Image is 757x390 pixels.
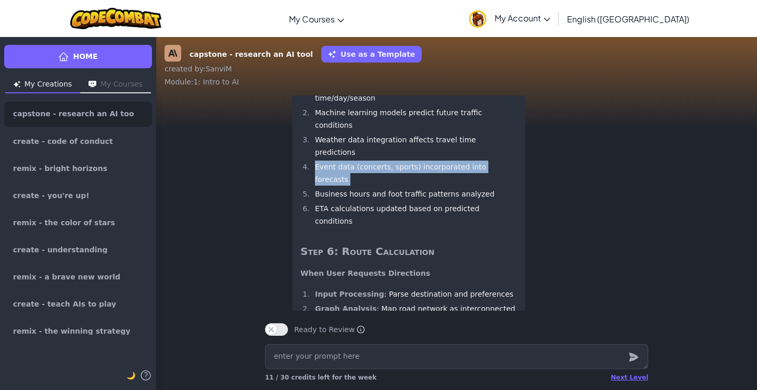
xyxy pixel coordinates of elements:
span: remix - the winning strategy [13,327,130,335]
span: remix - the color of stars [13,219,115,226]
strong: When User Requests Directions [300,269,430,277]
span: remix - a brave new world [13,273,120,281]
span: My Courses [289,14,335,25]
li: Business hours and foot traffic patterns analyzed [312,188,517,200]
li: Event data (concerts, sports) incorporated into forecasts [312,161,517,186]
span: My Account [495,13,550,23]
a: English ([GEOGRAPHIC_DATA]) [562,5,695,33]
img: CodeCombat logo [70,8,161,29]
a: remix - the winning strategy [4,319,152,344]
a: My Account [464,2,556,35]
a: create - teach AIs to play [4,291,152,316]
img: Icon [14,81,20,88]
span: create - you're up! [13,192,90,199]
span: create - code of conduct [13,138,113,145]
span: capstone - research an AI tool [13,110,135,118]
a: remix - bright horizons [4,156,152,181]
li: : Map road network as interconnected nodes [312,302,517,327]
span: 11 / 30 credits left for the week [265,374,376,381]
a: remix - a brave new world [4,264,152,289]
li: : Parse destination and preferences [312,288,517,300]
img: Claude [165,45,181,62]
h2: Step 6: Route Calculation [300,244,517,259]
span: Home [73,51,97,62]
a: create - you're up! [4,183,152,208]
button: Use as a Template [321,46,422,63]
a: My Courses [284,5,349,33]
li: Machine learning models predict future traffic conditions [312,106,517,131]
img: avatar [469,10,486,28]
span: create - teach AIs to play [13,300,116,308]
li: ETA calculations updated based on predicted conditions [312,202,517,227]
span: English ([GEOGRAPHIC_DATA]) [567,14,689,25]
li: Weather data integration affects travel time predictions [312,133,517,159]
div: Module : 1: Intro to AI [165,77,749,87]
a: Home [4,45,152,68]
strong: capstone - research an AI tool [190,49,313,60]
strong: Graph Analysis [315,304,376,313]
a: remix - the color of stars [4,210,152,235]
div: Next Level [611,373,648,382]
span: 🌙 [127,371,135,380]
span: created by : SanviM [165,65,232,73]
img: Icon [89,81,96,88]
a: capstone - research an AI tool [4,102,152,127]
button: 🌙 [127,369,135,382]
button: My Courses [80,77,151,93]
span: Ready to Review [294,324,365,335]
strong: Input Processing [315,290,384,298]
a: create - code of conduct [4,129,152,154]
button: My Creations [5,77,80,93]
span: remix - bright horizons [13,165,107,172]
span: create - understanding [13,246,108,253]
a: create - understanding [4,237,152,262]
